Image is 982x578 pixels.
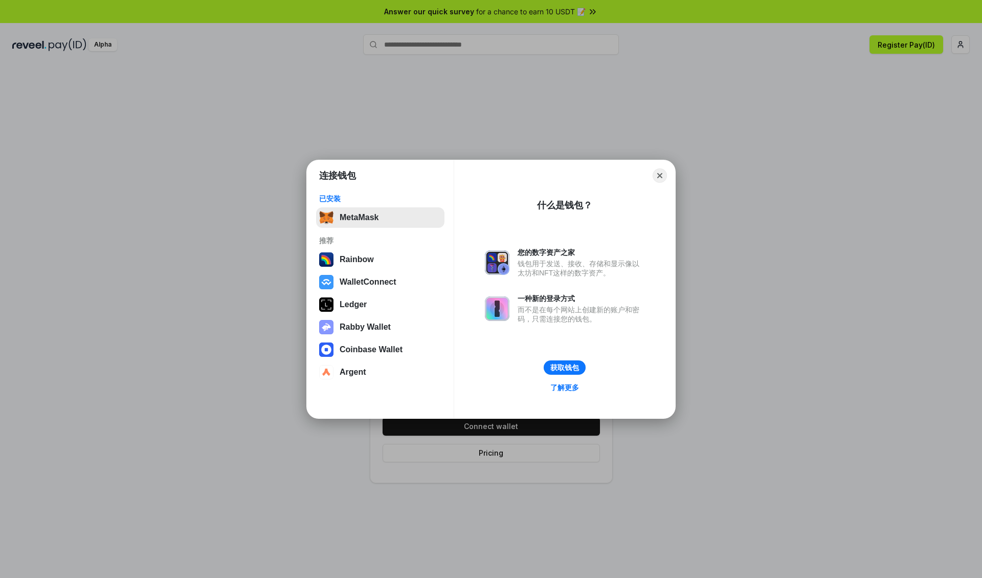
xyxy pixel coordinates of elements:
[340,300,367,309] div: Ledger
[485,296,509,321] img: svg+xml,%3Csvg%20xmlns%3D%22http%3A%2F%2Fwww.w3.org%2F2000%2Fsvg%22%20fill%3D%22none%22%20viewBox...
[319,194,441,203] div: 已安装
[319,236,441,245] div: 推荐
[316,317,444,337] button: Rabby Wallet
[316,362,444,382] button: Argent
[319,275,333,289] img: svg+xml,%3Csvg%20width%3D%2228%22%20height%3D%2228%22%20viewBox%3D%220%200%2028%2028%22%20fill%3D...
[316,207,444,228] button: MetaMask
[319,169,356,182] h1: 连接钱包
[319,297,333,312] img: svg+xml,%3Csvg%20xmlns%3D%22http%3A%2F%2Fwww.w3.org%2F2000%2Fsvg%22%20width%3D%2228%22%20height%3...
[550,363,579,372] div: 获取钱包
[537,199,592,211] div: 什么是钱包？
[518,248,644,257] div: 您的数字资产之家
[340,277,396,287] div: WalletConnect
[485,250,509,275] img: svg+xml,%3Csvg%20xmlns%3D%22http%3A%2F%2Fwww.w3.org%2F2000%2Fsvg%22%20fill%3D%22none%22%20viewBox...
[518,305,644,324] div: 而不是在每个网站上创建新的账户和密码，只需连接您的钱包。
[340,345,403,354] div: Coinbase Wallet
[319,342,333,357] img: svg+xml,%3Csvg%20width%3D%2228%22%20height%3D%2228%22%20viewBox%3D%220%200%2028%2028%22%20fill%3D...
[653,168,667,183] button: Close
[319,320,333,334] img: svg+xml,%3Csvg%20xmlns%3D%22http%3A%2F%2Fwww.w3.org%2F2000%2Fsvg%22%20fill%3D%22none%22%20viewBox...
[550,383,579,392] div: 了解更多
[518,294,644,303] div: 一种新的登录方式
[319,252,333,267] img: svg+xml,%3Csvg%20width%3D%22120%22%20height%3D%22120%22%20viewBox%3D%220%200%20120%20120%22%20fil...
[316,249,444,270] button: Rainbow
[340,213,378,222] div: MetaMask
[316,294,444,315] button: Ledger
[544,360,586,375] button: 获取钱包
[518,259,644,277] div: 钱包用于发送、接收、存储和显示像以太坊和NFT这样的数字资产。
[340,255,374,264] div: Rainbow
[340,368,366,377] div: Argent
[316,272,444,292] button: WalletConnect
[340,323,391,332] div: Rabby Wallet
[544,381,585,394] a: 了解更多
[319,210,333,225] img: svg+xml,%3Csvg%20fill%3D%22none%22%20height%3D%2233%22%20viewBox%3D%220%200%2035%2033%22%20width%...
[319,365,333,379] img: svg+xml,%3Csvg%20width%3D%2228%22%20height%3D%2228%22%20viewBox%3D%220%200%2028%2028%22%20fill%3D...
[316,339,444,360] button: Coinbase Wallet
